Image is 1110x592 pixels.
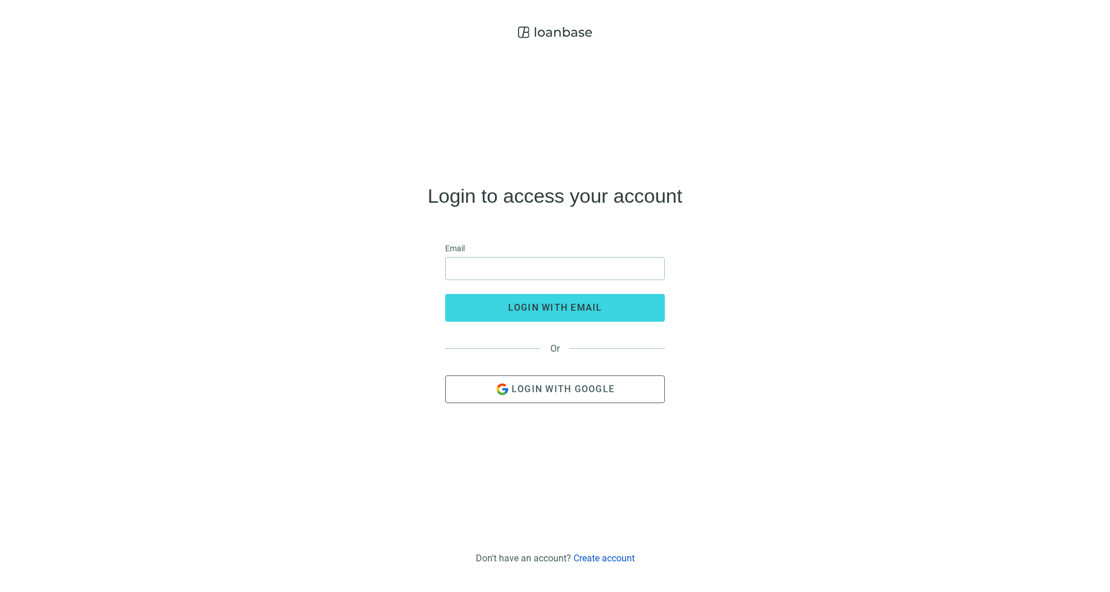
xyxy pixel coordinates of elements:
[508,302,602,313] span: login with email
[573,553,635,564] a: Create account
[512,384,615,394] span: Login with Google
[445,294,665,322] button: login with email
[445,375,665,403] button: Login with Google
[476,553,635,564] div: Don't have an account?
[445,242,465,255] span: Email
[541,343,569,354] span: Or
[428,187,682,205] h4: Login to access your account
